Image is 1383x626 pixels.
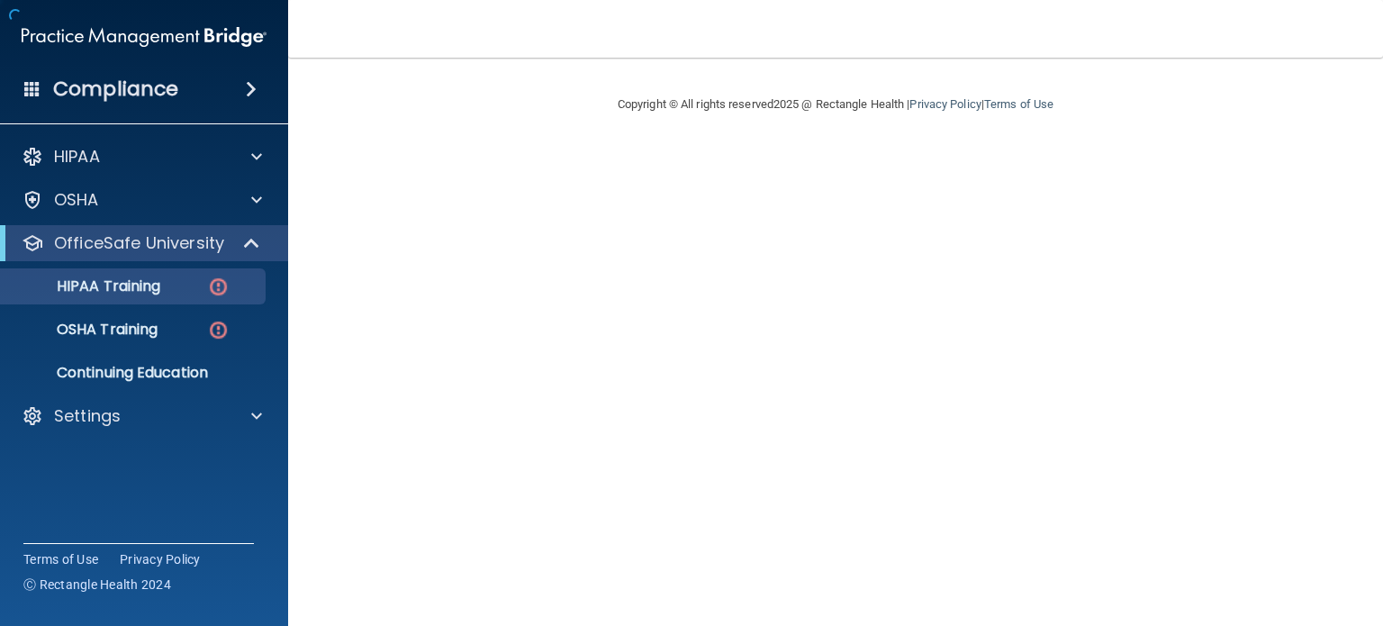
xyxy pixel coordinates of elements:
a: OfficeSafe University [22,232,261,254]
p: HIPAA [54,146,100,168]
a: HIPAA [22,146,262,168]
p: OSHA [54,189,99,211]
p: Continuing Education [12,364,258,382]
p: HIPAA Training [12,277,160,295]
a: OSHA [22,189,262,211]
div: Copyright © All rights reserved 2025 @ Rectangle Health | | [507,76,1164,133]
span: Ⓒ Rectangle Health 2024 [23,576,171,594]
h4: Compliance [53,77,178,102]
a: Settings [22,405,262,427]
a: Terms of Use [23,550,98,568]
img: danger-circle.6113f641.png [207,276,230,298]
p: OSHA Training [12,321,158,339]
p: OfficeSafe University [54,232,224,254]
p: Settings [54,405,121,427]
img: danger-circle.6113f641.png [207,319,230,341]
a: Privacy Policy [120,550,201,568]
img: PMB logo [22,19,267,55]
a: Privacy Policy [909,97,981,111]
a: Terms of Use [984,97,1053,111]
